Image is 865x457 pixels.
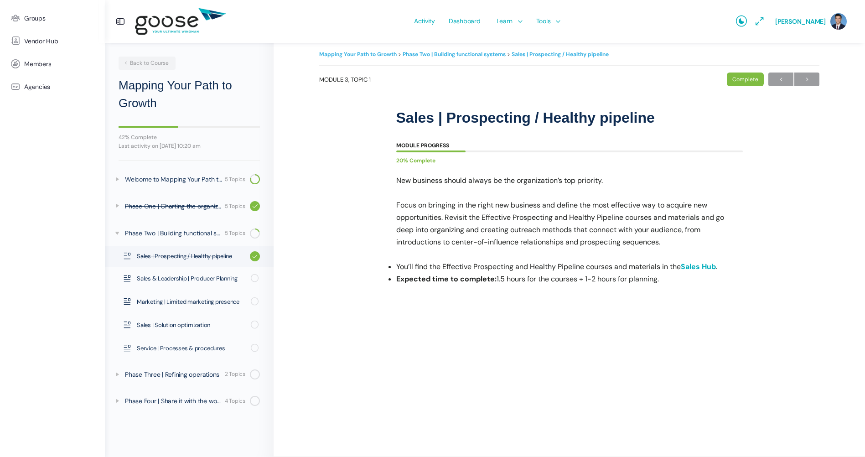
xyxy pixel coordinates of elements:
div: Phase Four | Share it with the world [125,396,222,406]
a: Phase Three | Refining operations 2 Topics [105,363,274,386]
span: Sales & Leadership | Producer Planning [137,274,245,283]
div: 4 Topics [225,397,245,405]
div: 20% Complete [396,155,734,167]
h2: Mapping Your Path to Growth [119,77,260,112]
iframe: Chat Widget [819,413,865,457]
span: Back to Course [123,59,169,67]
div: Phase Three | Refining operations [125,369,222,379]
li: 1.5 hours for the courses + 1-2 hours for planning. [396,273,743,285]
a: Service | Processes & procedures [105,337,274,360]
h1: Sales | Prospecting / Healthy pipeline [396,109,743,126]
span: Service | Processes & procedures [137,344,245,353]
span: Vendor Hub [24,37,58,45]
a: Phase Two | Building functional systems 5 Topics [105,221,274,245]
div: Module Progress [396,143,449,148]
div: 5 Topics [225,202,245,211]
a: Back to Course [119,57,176,70]
a: Phase Two | Building functional systems [403,51,506,58]
span: Sales | Solution optimization [137,321,245,330]
a: Next→ [794,73,819,86]
div: 5 Topics [225,229,245,238]
a: Phase Four | Share it with the world 4 Topics [105,389,274,413]
div: Phase Two | Building functional systems [125,228,222,238]
div: 42% Complete [119,135,260,140]
a: Mapping Your Path to Growth [319,51,397,58]
div: Complete [727,73,764,86]
div: 5 Topics [225,175,245,184]
div: Phase One | Charting the organization [125,201,222,211]
a: Groups [5,7,100,30]
span: Sales | Prospecting / Healthy pipeline [137,252,245,261]
p: New business should always be the organization’s top priority. [396,174,743,187]
a: Vendor Hub [5,30,100,52]
div: 2 Topics [225,370,245,379]
a: Sales & Leadership | Producer Planning [105,267,274,290]
li: You’ll find the Effective Prospecting and Healthy Pipeline courses and materials in the . [396,260,743,273]
p: Focus on bringing in the right new business and define the most effective way to acquire new oppo... [396,199,743,248]
span: Module 3, Topic 1 [319,77,371,83]
span: [PERSON_NAME] [775,17,826,26]
strong: Expected time to complete: [396,274,497,284]
span: Marketing | Limited marketing presence [137,297,245,306]
span: Members [24,60,51,68]
a: Marketing | Limited marketing presence [105,291,274,313]
a: Phase One | Charting the organization 5 Topics [105,194,274,218]
a: Members [5,52,100,75]
span: → [794,73,819,86]
span: Agencies [24,83,50,91]
a: ←Previous [768,73,793,86]
a: Sales | Prospecting / Healthy pipeline [512,51,609,58]
a: Agencies [5,75,100,98]
a: Sales | Solution optimization [105,314,274,337]
div: Last activity on [DATE] 10:20 am [119,143,260,149]
a: Sales Hub [681,262,716,271]
span: Groups [24,15,46,22]
a: Sales | Prospecting / Healthy pipeline [105,246,274,267]
span: ← [768,73,793,86]
div: Welcome to Mapping Your Path to Growth [125,174,222,184]
a: Welcome to Mapping Your Path to Growth 5 Topics [105,167,274,191]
